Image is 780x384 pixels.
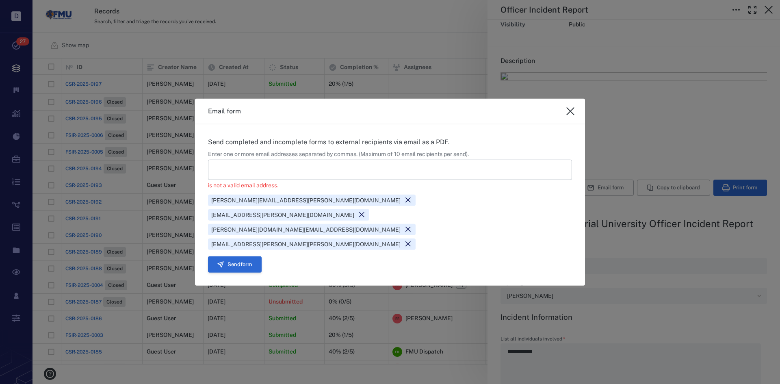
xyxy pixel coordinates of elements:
[6,7,259,14] body: Rich Text Area. Press ALT-0 for help.
[208,106,241,116] h3: Email form
[208,224,416,235] div: [PERSON_NAME][DOMAIN_NAME][EMAIL_ADDRESS][DOMAIN_NAME]
[208,239,416,250] div: [EMAIL_ADDRESS][PERSON_NAME][PERSON_NAME][DOMAIN_NAME]
[18,6,35,13] span: Help
[208,195,416,206] div: [PERSON_NAME][EMAIL_ADDRESS][PERSON_NAME][DOMAIN_NAME]
[208,182,572,190] div: is not a valid email address.
[562,103,578,119] button: close
[208,209,369,221] div: [EMAIL_ADDRESS][PERSON_NAME][DOMAIN_NAME]
[208,150,572,158] div: Enter one or more email addresses separated by commas. (Maximum of 10 email recipients per send).
[208,256,262,273] button: Sendform
[208,137,572,147] p: Send completed and incomplete forms to external recipients via email as a PDF.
